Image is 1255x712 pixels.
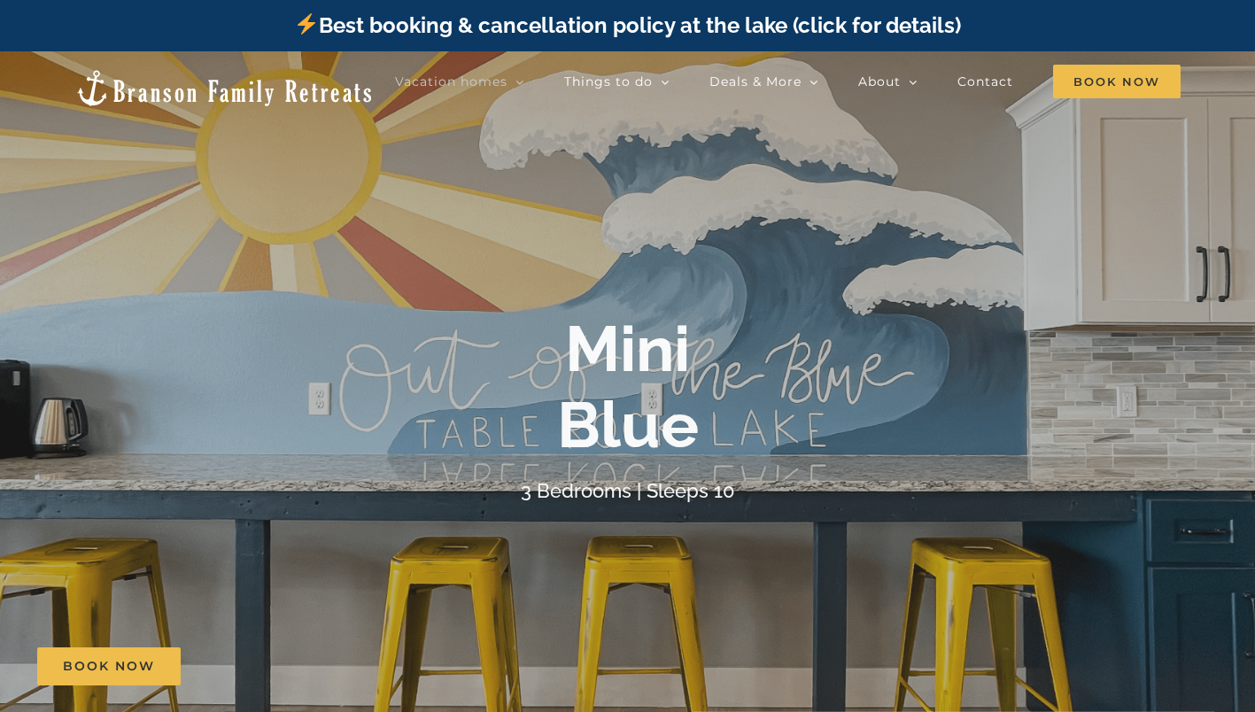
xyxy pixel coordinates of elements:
[395,64,524,99] a: Vacation homes
[564,64,670,99] a: Things to do
[1053,65,1181,98] span: Book Now
[294,12,960,38] a: Best booking & cancellation policy at the lake (click for details)
[557,311,699,462] b: Mini Blue
[957,75,1013,88] span: Contact
[709,75,802,88] span: Deals & More
[63,659,155,674] span: Book Now
[37,647,181,685] a: Book Now
[395,75,507,88] span: Vacation homes
[521,479,735,502] h4: 3 Bedrooms | Sleeps 10
[858,64,918,99] a: About
[709,64,818,99] a: Deals & More
[296,13,317,35] img: ⚡️
[564,75,653,88] span: Things to do
[74,68,375,108] img: Branson Family Retreats Logo
[957,64,1013,99] a: Contact
[858,75,901,88] span: About
[395,64,1181,99] nav: Main Menu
